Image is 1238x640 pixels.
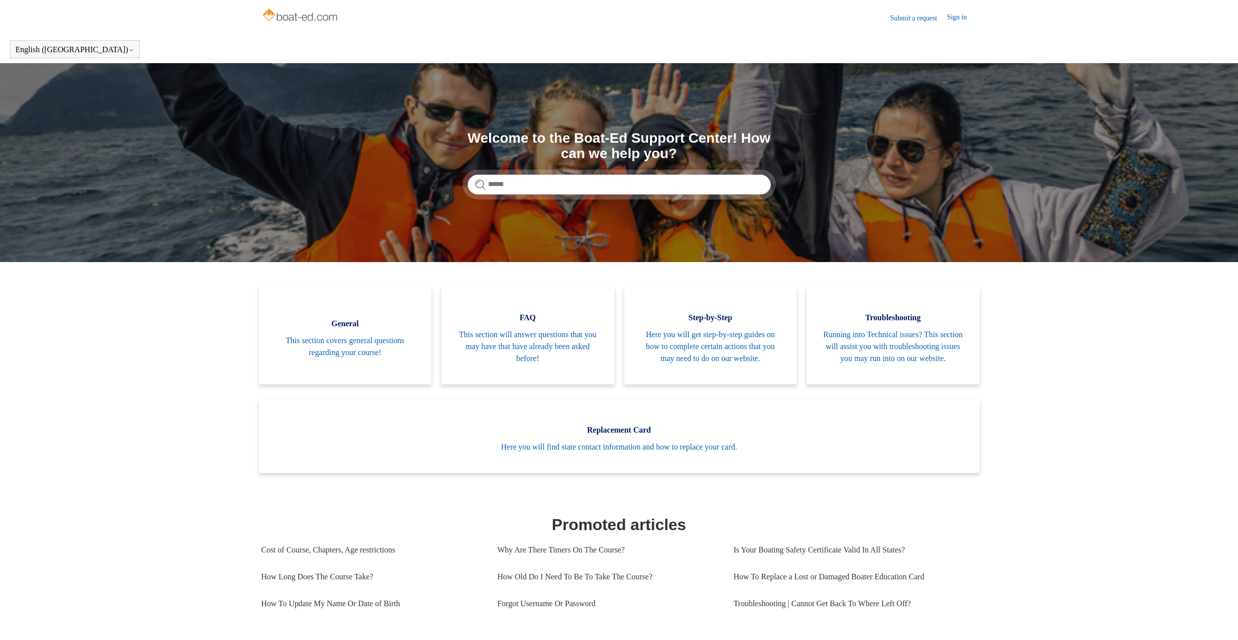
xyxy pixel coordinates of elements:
[734,590,970,617] a: Troubleshooting | Cannot Get Back To Where Left Off?
[639,329,782,365] span: Here you will get step-by-step guides on how to complete certain actions that you may need to do ...
[456,312,599,324] span: FAQ
[15,45,134,54] button: English ([GEOGRAPHIC_DATA])
[497,563,719,590] a: How Old Do I Need To Be To Take The Course?
[468,131,771,162] h1: Welcome to the Boat-Ed Support Center! How can we help you?
[497,590,719,617] a: Forgot Username Or Password
[259,287,432,384] a: General This section covers general questions regarding your course!
[734,537,970,563] a: Is Your Boating Safety Certificate Valid In All States?
[441,287,614,384] a: FAQ This section will answer questions that you may have that have already been asked before!
[456,329,599,365] span: This section will answer questions that you may have that have already been asked before!
[468,175,771,194] input: Search
[261,563,483,590] a: How Long Does The Course Take?
[261,513,977,537] h1: Promoted articles
[274,424,965,436] span: Replacement Card
[274,335,417,359] span: This section covers general questions regarding your course!
[890,13,947,23] a: Submit a request
[261,6,340,26] img: Boat-Ed Help Center home page
[639,312,782,324] span: Step-by-Step
[261,537,483,563] a: Cost of Course, Chapters, Age restrictions
[822,329,965,365] span: Running into Technical issues? This section will assist you with troubleshooting issues you may r...
[807,287,980,384] a: Troubleshooting Running into Technical issues? This section will assist you with troubleshooting ...
[274,318,417,330] span: General
[274,441,965,453] span: Here you will find state contact information and how to replace your card.
[947,12,977,24] a: Sign in
[497,537,719,563] a: Why Are There Timers On The Course?
[1205,607,1231,633] div: Live chat
[624,287,797,384] a: Step-by-Step Here you will get step-by-step guides on how to complete certain actions that you ma...
[261,590,483,617] a: How To Update My Name Or Date of Birth
[259,399,980,473] a: Replacement Card Here you will find state contact information and how to replace your card.
[822,312,965,324] span: Troubleshooting
[734,563,970,590] a: How To Replace a Lost or Damaged Boater Education Card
